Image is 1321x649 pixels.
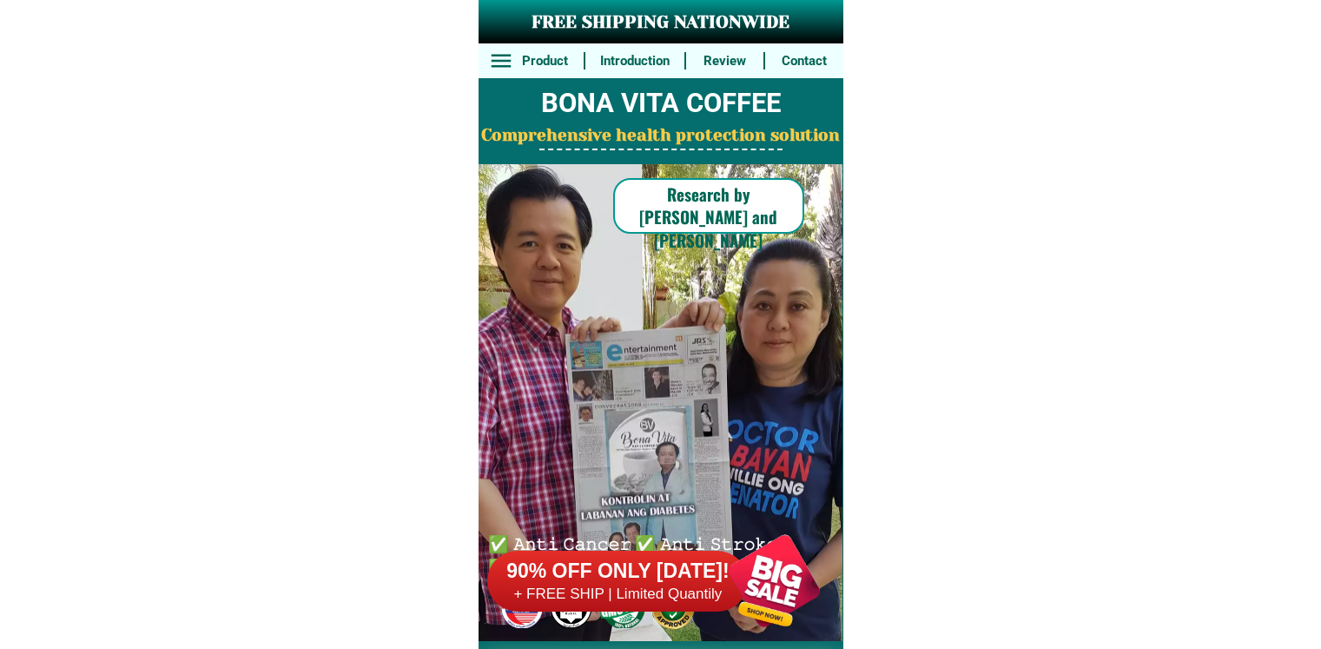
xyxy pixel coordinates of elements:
[479,10,843,36] h3: FREE SHIPPING NATIONWIDE
[487,585,748,604] h6: + FREE SHIP | Limited Quantily
[775,51,834,71] h6: Contact
[696,51,755,71] h6: Review
[487,559,748,585] h6: 90% OFF ONLY [DATE]!
[594,51,675,71] h6: Introduction
[515,51,574,71] h6: Product
[613,182,804,252] h6: Research by [PERSON_NAME] and [PERSON_NAME]
[479,123,843,149] h2: Comprehensive health protection solution
[479,83,843,124] h2: BONA VITA COFFEE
